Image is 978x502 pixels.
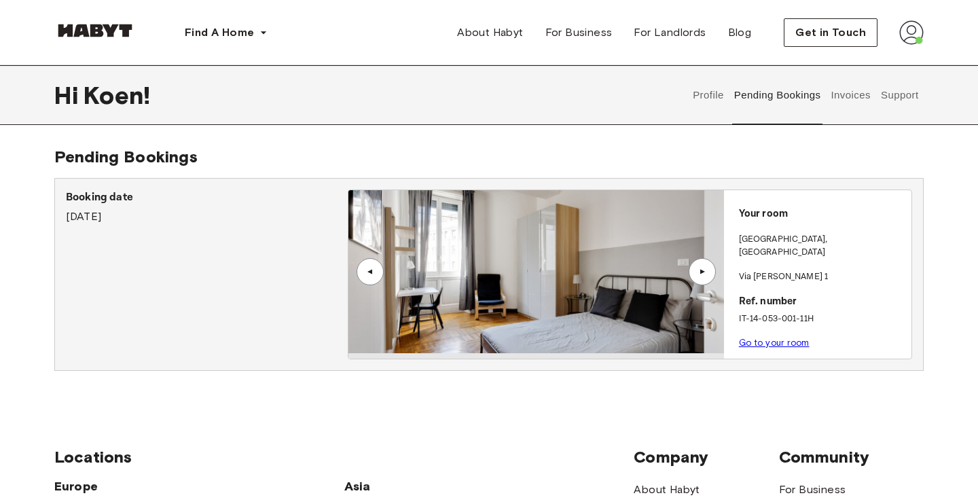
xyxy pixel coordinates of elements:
a: About Habyt [634,482,700,498]
span: Asia [344,478,489,495]
img: Image of the room [348,190,723,353]
span: Pending Bookings [54,147,198,166]
img: avatar [899,20,924,45]
a: For Business [535,19,623,46]
a: For Business [779,482,846,498]
span: Europe [54,478,344,495]
p: Ref. number [739,294,906,310]
span: Get in Touch [795,24,866,41]
span: Find A Home [185,24,254,41]
span: Locations [54,447,634,467]
a: About Habyt [446,19,534,46]
span: Blog [728,24,752,41]
a: Go to your room [739,338,810,348]
span: For Business [545,24,613,41]
p: Your room [739,207,906,222]
img: Habyt [54,24,136,37]
div: ▲ [695,268,709,276]
span: Koen ! [84,81,150,109]
button: Pending Bookings [732,65,822,125]
p: IT-14-053-001-11H [739,312,906,326]
div: [DATE] [66,190,348,225]
span: Community [779,447,924,467]
p: Via [PERSON_NAME] 1 [739,270,906,284]
span: For Landlords [634,24,706,41]
span: Company [634,447,778,467]
p: Booking date [66,190,348,206]
span: About Habyt [457,24,523,41]
button: Support [879,65,920,125]
p: [GEOGRAPHIC_DATA] , [GEOGRAPHIC_DATA] [739,233,906,259]
span: Hi [54,81,84,109]
a: Blog [717,19,763,46]
button: Get in Touch [784,18,877,47]
button: Profile [691,65,726,125]
button: Find A Home [174,19,278,46]
div: ▲ [363,268,377,276]
button: Invoices [829,65,872,125]
div: user profile tabs [688,65,924,125]
a: For Landlords [623,19,717,46]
